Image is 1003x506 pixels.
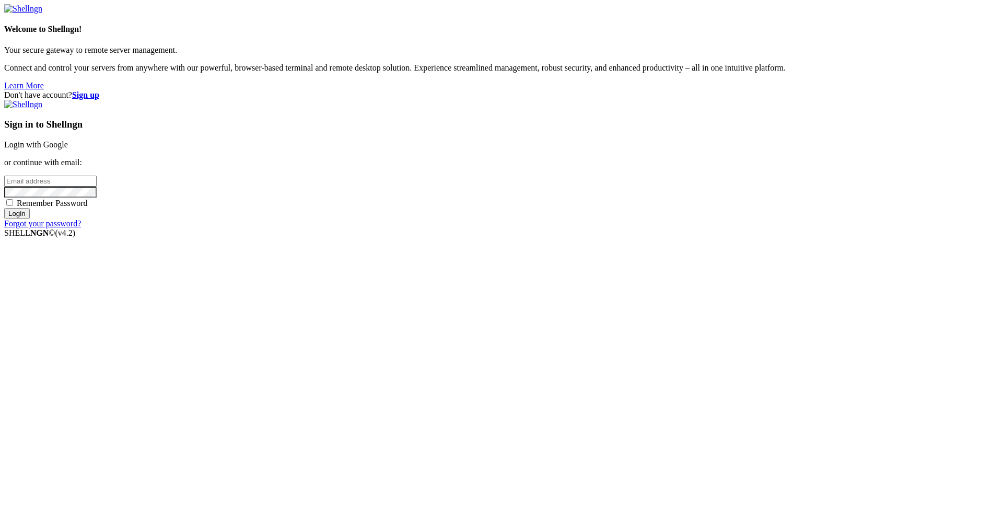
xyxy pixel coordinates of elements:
span: Remember Password [17,199,88,208]
a: Learn More [4,81,44,90]
img: Shellngn [4,100,42,109]
input: Remember Password [6,199,13,206]
span: 4.2.0 [55,228,76,237]
p: or continue with email: [4,158,999,167]
b: NGN [30,228,49,237]
a: Sign up [72,90,99,99]
a: Login with Google [4,140,68,149]
h3: Sign in to Shellngn [4,119,999,130]
img: Shellngn [4,4,42,14]
p: Connect and control your servers from anywhere with our powerful, browser-based terminal and remo... [4,63,999,73]
div: Don't have account? [4,90,999,100]
h4: Welcome to Shellngn! [4,25,999,34]
a: Forgot your password? [4,219,81,228]
input: Email address [4,176,97,187]
span: SHELL © [4,228,75,237]
p: Your secure gateway to remote server management. [4,45,999,55]
input: Login [4,208,30,219]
